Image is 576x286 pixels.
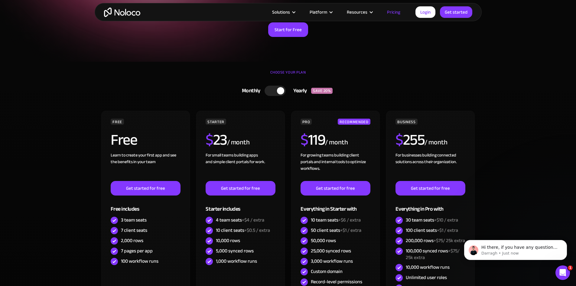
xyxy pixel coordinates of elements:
[111,152,180,181] div: Learn to create your first app and see the benefits in your team ‍
[434,236,465,245] span: +$75/ 25k extra
[340,226,361,235] span: +$1 / extra
[121,237,143,244] div: 2,000 rows
[311,258,353,265] div: 3,000 workflow runs
[395,119,417,125] div: BUSINESS
[434,215,458,225] span: +$10 / extra
[121,258,158,265] div: 100 workflow runs
[455,227,576,270] iframe: Intercom notifications message
[302,8,339,16] div: Platform
[311,88,333,94] div: SAVE 20%
[395,181,465,196] a: Get started for free
[395,126,403,154] span: $
[104,8,140,17] a: home
[268,22,308,37] a: Start for Free
[311,248,351,254] div: 25,000 synced rows
[216,237,240,244] div: 10,000 rows
[311,227,361,234] div: 50 client seats
[440,6,472,18] a: Get started
[395,132,425,147] h2: 255
[265,8,302,16] div: Solutions
[425,138,447,147] div: / month
[242,215,264,225] span: +$4 / extra
[406,237,465,244] div: 200,000 rows
[406,274,447,281] div: Unlimited user roles
[111,181,180,196] a: Get started for free
[310,8,327,16] div: Platform
[568,265,573,270] span: 1
[339,8,379,16] div: Resources
[234,86,265,95] div: Monthly
[101,68,476,83] div: CHOOSE YOUR PLAN
[206,119,226,125] div: STARTER
[111,132,137,147] h2: Free
[121,217,147,223] div: 3 team seats
[325,138,348,147] div: / month
[555,265,570,280] iframe: Intercom live chat
[301,132,325,147] h2: 119
[206,152,275,181] div: For small teams building apps and simple client portals for work. ‍
[301,181,370,196] a: Get started for free
[216,217,264,223] div: 4 team seats
[406,217,458,223] div: 30 team seats
[216,258,257,265] div: 1,000 workflow runs
[415,6,435,18] a: Login
[216,248,254,254] div: 5,000 synced rows
[406,246,460,262] span: +$75/ 25k extra
[379,8,408,16] a: Pricing
[227,138,250,147] div: / month
[437,226,458,235] span: +$1 / extra
[395,152,465,181] div: For businesses building connected solutions across their organization. ‍
[121,227,147,234] div: 7 client seats
[311,217,361,223] div: 10 team seats
[338,119,370,125] div: RECOMMENDED
[406,248,465,261] div: 100,000 synced rows
[206,181,275,196] a: Get started for free
[338,215,361,225] span: +$6 / extra
[406,264,450,271] div: 10,000 workflow runs
[406,227,458,234] div: 100 client seats
[111,196,180,215] div: Free includes
[301,126,308,154] span: $
[301,119,312,125] div: PRO
[121,248,153,254] div: 7 pages per app
[206,126,213,154] span: $
[301,196,370,215] div: Everything in Starter with
[216,227,270,234] div: 10 client seats
[311,268,343,275] div: Custom domain
[311,237,336,244] div: 50,000 rows
[311,278,362,285] div: Record-level permissions
[395,196,465,215] div: Everything in Pro with
[111,119,124,125] div: FREE
[286,86,311,95] div: Yearly
[206,132,227,147] h2: 23
[347,8,367,16] div: Resources
[244,226,270,235] span: +$0.5 / extra
[301,152,370,181] div: For growing teams building client portals and internal tools to optimize workflows.
[206,196,275,215] div: Starter includes
[272,8,290,16] div: Solutions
